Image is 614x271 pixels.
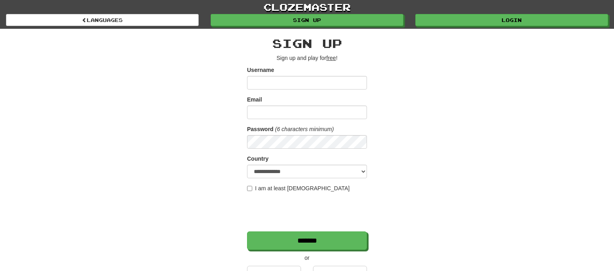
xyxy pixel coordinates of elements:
[247,155,269,163] label: Country
[415,14,608,26] a: Login
[275,126,334,132] em: (6 characters minimum)
[247,66,274,74] label: Username
[247,184,350,192] label: I am at least [DEMOGRAPHIC_DATA]
[247,96,262,104] label: Email
[247,196,369,227] iframe: reCAPTCHA
[326,55,336,61] u: free
[6,14,199,26] a: Languages
[247,125,273,133] label: Password
[247,254,367,262] p: or
[247,37,367,50] h2: Sign up
[247,54,367,62] p: Sign up and play for !
[211,14,403,26] a: Sign up
[247,186,252,191] input: I am at least [DEMOGRAPHIC_DATA]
